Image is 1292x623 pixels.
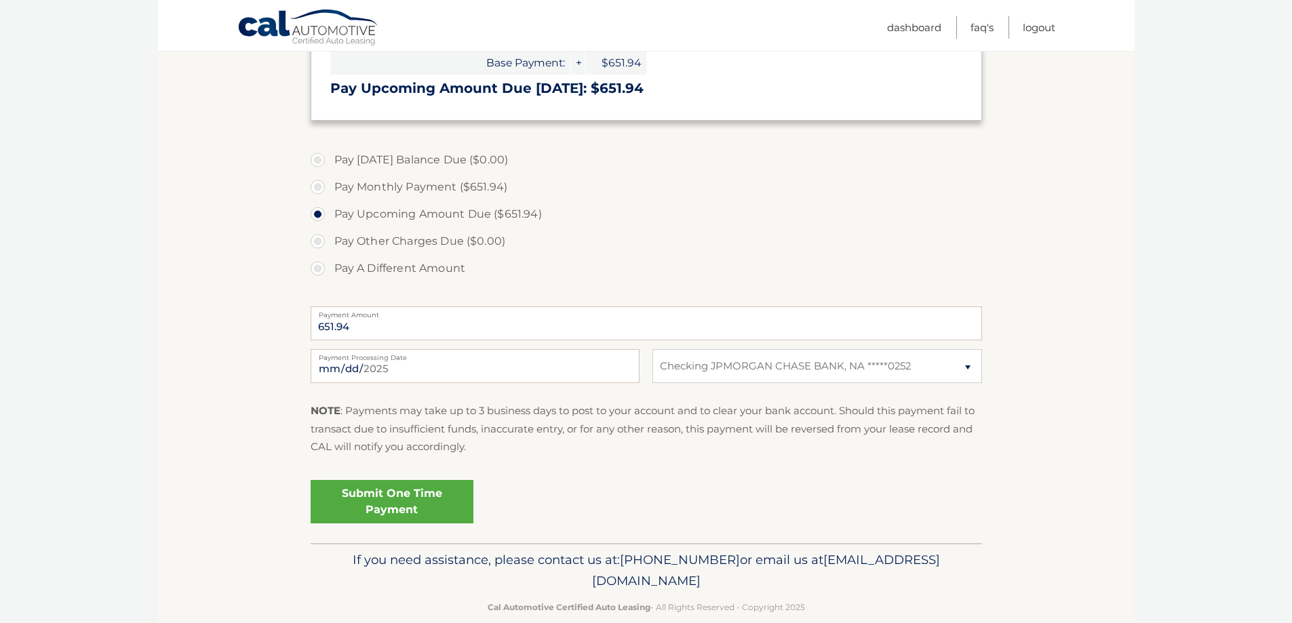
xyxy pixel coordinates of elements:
[311,306,982,340] input: Payment Amount
[237,9,380,48] a: Cal Automotive
[311,349,640,360] label: Payment Processing Date
[311,201,982,228] label: Pay Upcoming Amount Due ($651.94)
[319,549,973,592] p: If you need assistance, please contact us at: or email us at
[585,51,646,75] span: $651.94
[311,146,982,174] label: Pay [DATE] Balance Due ($0.00)
[330,51,570,75] span: Base Payment:
[971,16,994,39] a: FAQ's
[311,306,982,317] label: Payment Amount
[319,600,973,614] p: - All Rights Reserved - Copyright 2025
[311,228,982,255] label: Pay Other Charges Due ($0.00)
[311,404,340,417] strong: NOTE
[311,174,982,201] label: Pay Monthly Payment ($651.94)
[311,480,473,523] a: Submit One Time Payment
[571,51,585,75] span: +
[1023,16,1055,39] a: Logout
[620,552,740,567] span: [PHONE_NUMBER]
[330,80,962,97] h3: Pay Upcoming Amount Due [DATE]: $651.94
[311,402,982,456] p: : Payments may take up to 3 business days to post to your account and to clear your bank account....
[311,349,640,383] input: Payment Date
[488,602,650,612] strong: Cal Automotive Certified Auto Leasing
[311,255,982,282] label: Pay A Different Amount
[887,16,941,39] a: Dashboard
